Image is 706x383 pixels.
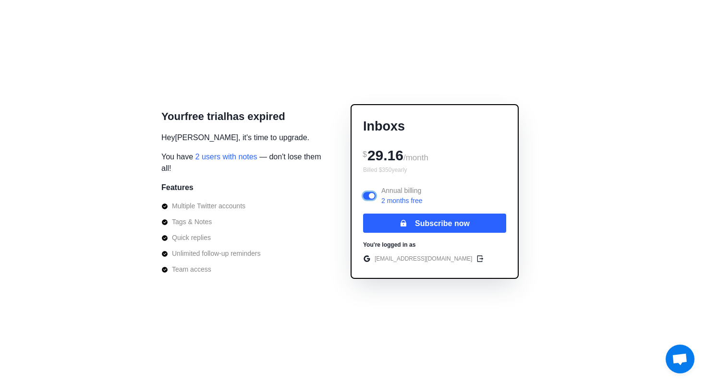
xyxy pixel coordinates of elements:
[381,196,423,206] p: 2 months free
[363,240,415,249] p: You're logged in as
[161,182,194,193] p: Features
[161,151,325,174] span: You have — don't lose them all!
[363,144,506,166] div: 29.16
[403,153,428,162] span: /month
[666,345,694,373] div: Open chat
[161,233,260,243] li: Quick replies
[195,153,257,161] span: 2 users with notes
[363,150,367,158] span: $
[161,249,260,259] li: Unlimited follow-up reminders
[363,214,506,233] button: Subscribe now
[161,201,260,211] li: Multiple Twitter accounts
[161,132,309,144] p: Hey [PERSON_NAME] , it's time to upgrade.
[161,264,260,275] li: Team access
[474,253,486,264] button: edit
[375,254,472,263] p: [EMAIL_ADDRESS][DOMAIN_NAME]
[363,117,506,136] p: Inboxs
[363,166,407,174] div: Billed $ 350 yearly
[161,108,285,124] p: Your free trial has expired
[381,186,423,206] p: Annual billing
[161,217,260,227] li: Tags & Notes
